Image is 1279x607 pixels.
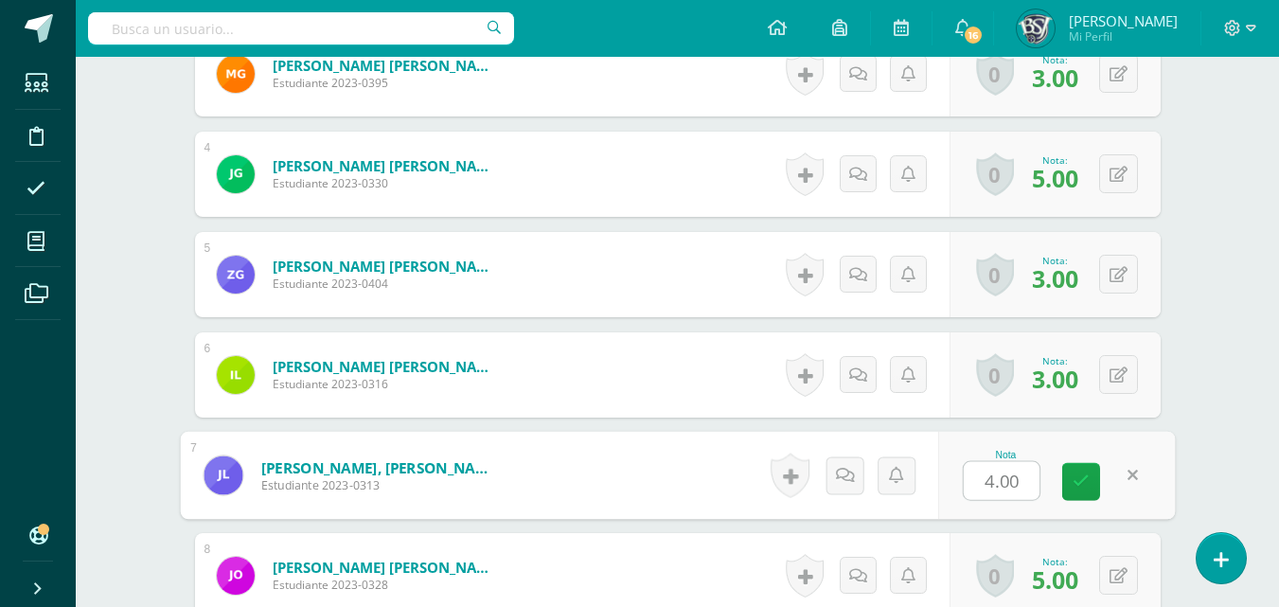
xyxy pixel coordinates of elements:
div: Nota: [1032,53,1078,66]
span: 3.00 [1032,262,1078,295]
span: 5.00 [1032,563,1078,596]
a: 0 [976,253,1014,296]
a: 0 [976,353,1014,397]
span: Mi Perfil [1069,28,1178,45]
input: 0-5.0 [964,462,1039,500]
span: 5.00 [1032,162,1078,194]
div: Nota: [1032,555,1078,568]
a: [PERSON_NAME] [PERSON_NAME] [273,156,500,175]
img: 061cea27061ac41fc80eab35261d93e7.png [217,557,255,595]
a: 0 [976,554,1014,598]
a: [PERSON_NAME] [PERSON_NAME] [273,357,500,376]
img: a5ec04a16505fb25ec926df55f61cb19.png [217,256,255,294]
img: 92f9e14468566f89e5818136acd33899.png [1017,9,1055,47]
div: Nota: [1032,254,1078,267]
span: 16 [963,25,984,45]
a: [PERSON_NAME], [PERSON_NAME] [260,457,494,477]
input: Busca un usuario... [88,12,514,45]
span: 3.00 [1032,363,1078,395]
a: 0 [976,52,1014,96]
span: Estudiante 2023-0404 [273,276,500,292]
span: 3.00 [1032,62,1078,94]
img: 7e8e154f6f80edb5f8390ceb9ee4031c.png [204,455,242,494]
a: [PERSON_NAME] [PERSON_NAME] [273,257,500,276]
span: Estudiante 2023-0328 [273,577,500,593]
span: [PERSON_NAME] [1069,11,1178,30]
img: de64f0f378cc751a44270c223b48debd.png [217,55,255,93]
span: Estudiante 2023-0395 [273,75,500,91]
div: Nota: [1032,354,1078,367]
a: 0 [976,152,1014,196]
span: Estudiante 2023-0316 [273,376,500,392]
img: e777a03d6c53b7af800ef628820c84f0.png [217,356,255,394]
a: [PERSON_NAME] [PERSON_NAME] [273,558,500,577]
span: Estudiante 2023-0330 [273,175,500,191]
img: 29fda47201697967619d83cbe336ce97.png [217,155,255,193]
span: Estudiante 2023-0313 [260,477,494,494]
a: [PERSON_NAME] [PERSON_NAME] [273,56,500,75]
div: Nota [963,450,1049,460]
div: Nota: [1032,153,1078,167]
